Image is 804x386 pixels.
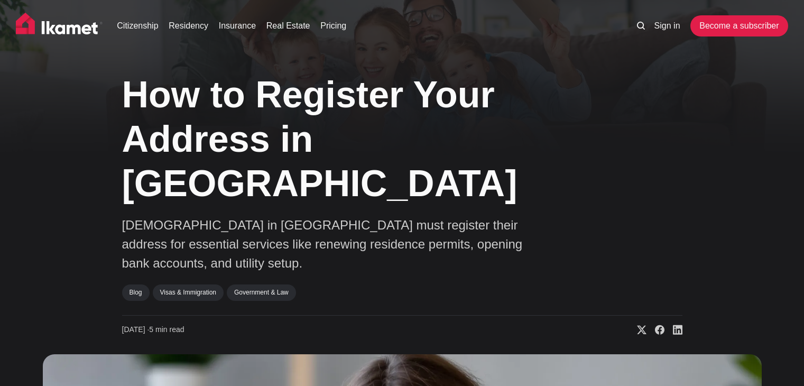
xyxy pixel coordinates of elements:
[227,284,296,300] a: Government & Law
[266,20,310,32] a: Real Estate
[117,20,158,32] a: Citizenship
[122,325,150,334] span: [DATE] ∙
[690,15,788,36] a: Become a subscriber
[122,72,577,206] h1: How to Register Your Address in [GEOGRAPHIC_DATA]
[16,13,103,39] img: Ikamet home
[122,216,545,273] p: [DEMOGRAPHIC_DATA] in [GEOGRAPHIC_DATA] must register their address for essential services like r...
[654,20,680,32] a: Sign in
[122,284,150,300] a: Blog
[169,20,208,32] a: Residency
[320,20,346,32] a: Pricing
[664,325,682,335] a: Share on Linkedin
[219,20,256,32] a: Insurance
[122,325,184,335] time: 5 min read
[629,325,646,335] a: Share on X
[646,325,664,335] a: Share on Facebook
[153,284,224,300] a: Visas & Immigration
